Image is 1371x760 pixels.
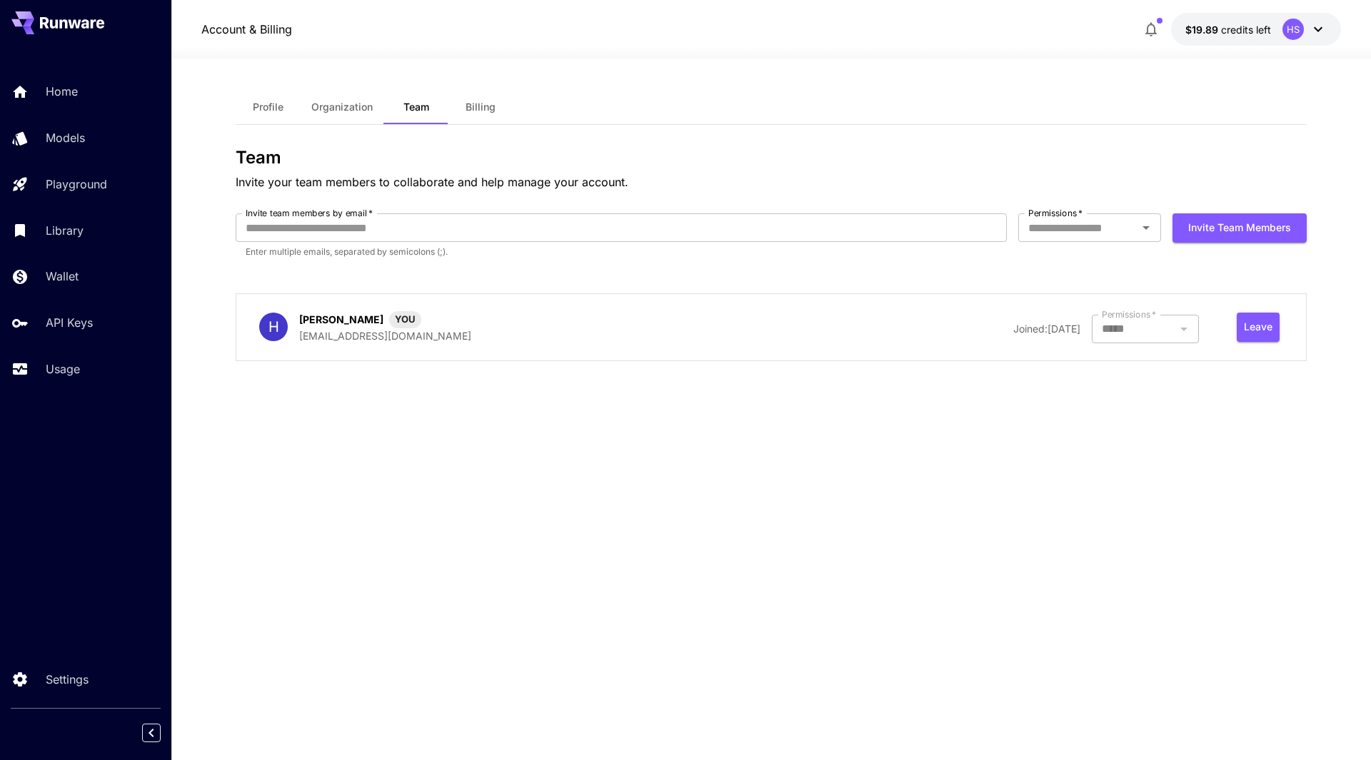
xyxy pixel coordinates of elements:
[46,129,85,146] p: Models
[201,21,292,38] nav: breadcrumb
[46,176,107,193] p: Playground
[46,83,78,100] p: Home
[1102,308,1156,320] label: Permissions
[466,101,496,113] span: Billing
[46,671,89,688] p: Settings
[236,173,1307,191] p: Invite your team members to collaborate and help manage your account.
[1136,218,1156,238] button: Open
[403,101,429,113] span: Team
[253,101,283,113] span: Profile
[1185,24,1221,36] span: $19.89
[1013,323,1080,335] span: Joined: [DATE]
[201,21,292,38] a: Account & Billing
[1221,24,1271,36] span: credits left
[1282,19,1304,40] div: HS
[46,268,79,285] p: Wallet
[46,360,80,378] p: Usage
[153,720,171,746] div: Collapse sidebar
[1171,13,1341,46] button: $19.8912HS
[1172,213,1307,243] button: Invite team members
[46,314,93,331] p: API Keys
[236,148,1307,168] h3: Team
[389,313,421,327] span: YOU
[299,312,383,327] p: [PERSON_NAME]
[246,245,997,259] p: Enter multiple emails, separated by semicolons (;).
[1237,313,1280,342] button: Leave
[246,207,373,219] label: Invite team members by email
[259,313,288,341] div: H
[311,101,373,113] span: Organization
[46,222,84,239] p: Library
[142,724,161,742] button: Collapse sidebar
[1028,207,1083,219] label: Permissions
[1185,22,1271,37] div: $19.8912
[299,328,471,343] p: [EMAIL_ADDRESS][DOMAIN_NAME]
